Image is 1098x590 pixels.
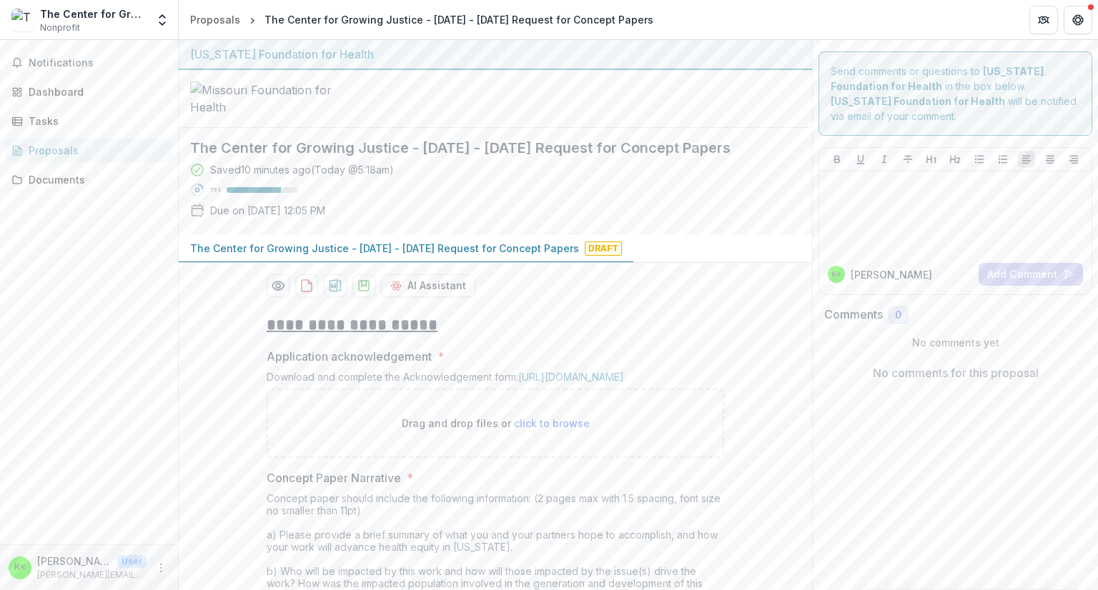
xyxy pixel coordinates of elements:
[267,371,724,389] div: Download and complete the Acknowledgement form:
[29,84,161,99] div: Dashboard
[190,241,579,256] p: The Center for Growing Justice - [DATE] - [DATE] Request for Concept Papers
[6,139,172,162] a: Proposals
[190,46,801,63] div: [US_STATE] Foundation for Health
[1018,151,1035,168] button: Align Left
[37,554,112,569] p: [PERSON_NAME] <[PERSON_NAME][EMAIL_ADDRESS][DOMAIN_NAME]>
[899,151,916,168] button: Strike
[117,555,147,568] p: User
[831,95,1005,107] strong: [US_STATE] Foundation for Health
[184,9,659,30] nav: breadcrumb
[971,151,988,168] button: Bullet List
[40,21,80,34] span: Nonprofit
[979,263,1083,286] button: Add Comment
[29,57,167,69] span: Notifications
[895,309,901,321] span: 0
[824,335,1087,350] p: No comments yet
[946,151,964,168] button: Heading 2
[267,348,432,365] p: Application acknowledgement
[11,9,34,31] img: The Center for Growing Justice
[295,274,318,297] button: download-proposal
[6,80,172,104] a: Dashboard
[267,274,290,297] button: Preview 9abf61b2-96aa-428b-a3da-43f8c4e1fd19-0.pdf
[6,109,172,133] a: Tasks
[873,364,1039,381] p: No comments for this proposal
[876,151,893,168] button: Italicize
[1064,6,1092,34] button: Get Help
[381,274,475,297] button: AI Assistant
[210,203,325,218] p: Due on [DATE] 12:05 PM
[402,416,590,431] p: Drag and drop files or
[994,151,1012,168] button: Ordered List
[324,274,347,297] button: download-proposal
[190,12,240,27] div: Proposals
[267,469,401,486] p: Concept Paper Narrative
[264,12,653,27] div: The Center for Growing Justice - [DATE] - [DATE] Request for Concept Papers
[152,559,169,576] button: More
[831,271,841,278] div: Keith Rose <keith@growjustice.org>
[29,172,161,187] div: Documents
[210,162,394,177] div: Saved 10 minutes ago ( Today @ 5:18am )
[37,569,147,581] p: [PERSON_NAME][EMAIL_ADDRESS][DOMAIN_NAME]
[518,371,624,383] a: [URL][DOMAIN_NAME]
[818,51,1092,136] div: Send comments or questions to in the box below. will be notified via email of your comment.
[851,267,932,282] p: [PERSON_NAME]
[852,151,869,168] button: Underline
[1029,6,1058,34] button: Partners
[14,563,26,572] div: Keith Rose <keith@growjustice.org>
[210,185,221,195] p: 76 %
[190,81,333,116] img: Missouri Foundation for Health
[585,241,622,256] span: Draft
[514,417,590,429] span: click to browse
[152,6,172,34] button: Open entity switcher
[29,143,161,158] div: Proposals
[824,308,883,321] h2: Comments
[40,6,147,21] div: The Center for Growing Justice
[923,151,940,168] button: Heading 1
[6,51,172,74] button: Notifications
[1065,151,1082,168] button: Align Right
[352,274,375,297] button: download-proposal
[6,168,172,191] a: Documents
[29,114,161,129] div: Tasks
[1042,151,1059,168] button: Align Center
[184,9,246,30] a: Proposals
[190,139,778,156] h2: The Center for Growing Justice - [DATE] - [DATE] Request for Concept Papers
[829,151,846,168] button: Bold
